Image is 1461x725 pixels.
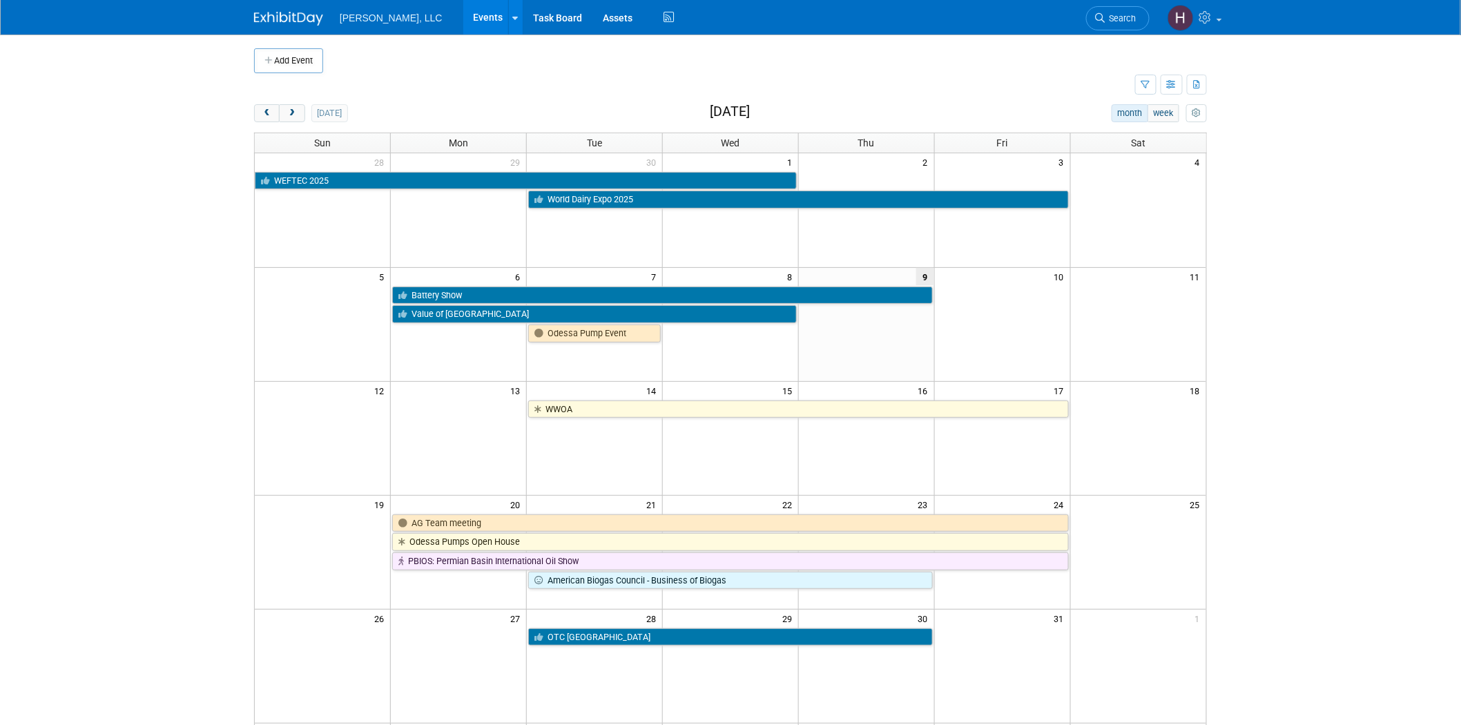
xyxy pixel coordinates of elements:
span: Mon [449,137,468,148]
span: 3 [1058,153,1070,171]
span: Thu [858,137,875,148]
span: 21 [645,496,662,513]
a: WEFTEC 2025 [255,172,797,190]
span: 26 [373,610,390,627]
span: 23 [917,496,934,513]
span: 29 [781,610,798,627]
span: Tue [587,137,602,148]
span: [PERSON_NAME], LLC [340,12,443,23]
span: 12 [373,382,390,399]
span: 27 [509,610,526,627]
span: Sun [314,137,331,148]
span: 1 [1194,610,1206,627]
button: month [1112,104,1148,122]
span: Wed [721,137,739,148]
span: 2 [922,153,934,171]
span: 1 [786,153,798,171]
span: 9 [916,268,934,285]
span: 19 [373,496,390,513]
span: 7 [650,268,662,285]
span: 13 [509,382,526,399]
a: Search [1086,6,1150,30]
span: 4 [1194,153,1206,171]
span: 8 [786,268,798,285]
a: PBIOS: Permian Basin International Oil Show [392,552,1068,570]
i: Personalize Calendar [1192,109,1201,118]
span: 30 [917,610,934,627]
a: Value of [GEOGRAPHIC_DATA] [392,305,797,323]
span: 15 [781,382,798,399]
span: 28 [373,153,390,171]
span: 6 [514,268,526,285]
span: 31 [1053,610,1070,627]
a: World Dairy Expo 2025 [528,191,1068,209]
span: Fri [997,137,1008,148]
span: 28 [645,610,662,627]
a: Odessa Pumps Open House [392,533,1068,551]
span: 18 [1189,382,1206,399]
a: WWOA [528,400,1068,418]
span: 20 [509,496,526,513]
span: 30 [645,153,662,171]
button: next [279,104,304,122]
button: prev [254,104,280,122]
span: 22 [781,496,798,513]
span: Sat [1131,137,1145,148]
a: American Biogas Council - Business of Biogas [528,572,933,590]
span: 24 [1053,496,1070,513]
span: 25 [1189,496,1206,513]
img: Hannah Mulholland [1168,5,1194,31]
span: 10 [1053,268,1070,285]
a: OTC [GEOGRAPHIC_DATA] [528,628,933,646]
span: 29 [509,153,526,171]
span: 17 [1053,382,1070,399]
img: ExhibitDay [254,12,323,26]
button: [DATE] [311,104,348,122]
button: week [1148,104,1179,122]
h2: [DATE] [710,104,750,119]
span: 5 [378,268,390,285]
span: 16 [917,382,934,399]
span: 14 [645,382,662,399]
a: AG Team meeting [392,514,1068,532]
a: Odessa Pump Event [528,325,661,342]
span: 11 [1189,268,1206,285]
button: Add Event [254,48,323,73]
button: myCustomButton [1186,104,1207,122]
span: Search [1105,13,1136,23]
a: Battery Show [392,287,932,304]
